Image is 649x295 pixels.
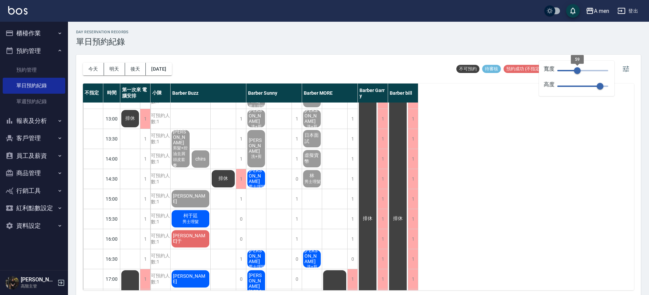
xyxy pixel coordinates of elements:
[303,248,321,264] span: [PERSON_NAME]
[408,209,418,229] div: 1
[308,173,316,179] span: 林
[247,264,266,270] span: 男士理髮
[103,84,120,103] div: 時間
[247,184,266,190] span: 男士理髮
[303,179,322,185] span: 男士理髮
[3,164,65,182] button: 商品管理
[347,109,357,129] div: 1
[8,6,28,15] img: Logo
[292,169,302,189] div: 0
[103,269,120,289] div: 17:00
[456,66,479,72] span: 不可預約
[378,209,388,229] div: 1
[250,154,263,160] span: 洗+剪
[347,169,357,189] div: 1
[236,189,246,209] div: 1
[3,129,65,147] button: 客戶管理
[408,269,418,289] div: 1
[21,276,55,283] h5: [PERSON_NAME]
[140,249,150,269] div: 1
[182,213,199,219] span: 柯于廷
[103,189,120,209] div: 15:00
[236,209,246,229] div: 0
[104,63,125,75] button: 明天
[83,63,104,75] button: 今天
[292,189,302,209] div: 1
[303,132,321,145] span: 日本面試
[103,209,120,229] div: 15:30
[3,24,65,42] button: 櫃檯作業
[103,249,120,269] div: 16:30
[151,149,170,169] div: 可預約人數:1
[408,109,418,129] div: 1
[347,149,357,169] div: 1
[120,84,151,103] div: 第一次來 電腦安排
[292,109,302,129] div: 1
[303,152,321,165] span: 虛擬貨幣
[378,189,388,209] div: 1
[347,249,357,269] div: 0
[378,249,388,269] div: 1
[575,57,580,62] span: 59
[140,209,150,229] div: 1
[408,189,418,209] div: 1
[236,269,246,289] div: 0
[378,129,388,149] div: 1
[172,129,190,145] span: [PERSON_NAME]
[482,66,501,72] span: 待審核
[388,84,418,103] div: Barber bill
[140,129,150,149] div: 1
[250,124,263,130] span: 洗+剪
[83,84,103,103] div: 不指定
[247,104,266,110] span: 男士理髮
[292,209,302,229] div: 1
[292,249,302,269] div: 0
[408,169,418,189] div: 1
[140,189,150,209] div: 1
[103,169,120,189] div: 14:30
[5,276,19,290] img: Person
[3,217,65,235] button: 資料設定
[247,137,265,154] span: [PERSON_NAME]
[3,78,65,93] a: 單日預約紀錄
[76,37,129,47] h3: 單日預約紀錄
[3,112,65,130] button: 報表及分析
[140,149,150,169] div: 1
[172,145,190,168] span: 剪髮+控油去屑頭皮套餐
[151,209,170,229] div: 可預約人數:1
[615,5,641,17] button: 登出
[292,269,302,289] div: 0
[358,84,388,103] div: Barber Garry
[172,233,209,244] span: [PERSON_NAME]于
[3,94,65,109] a: 單週預約紀錄
[347,209,357,229] div: 1
[236,229,246,249] div: 0
[408,229,418,249] div: 1
[151,189,170,209] div: 可預約人數:1
[194,156,207,162] span: chirs
[3,62,65,78] a: 預約管理
[247,248,265,264] span: [PERSON_NAME]
[3,42,65,60] button: 預約管理
[125,63,146,75] button: 後天
[305,264,319,270] span: 洗+剪
[544,66,555,76] span: 寬度
[236,149,246,169] div: 1
[171,84,246,103] div: Barber Buzz
[408,249,418,269] div: 1
[378,109,388,129] div: 1
[347,189,357,209] div: 1
[236,169,246,189] div: 1
[103,149,120,169] div: 14:00
[408,129,418,149] div: 1
[3,182,65,200] button: 行銷工具
[236,249,246,269] div: 1
[378,229,388,249] div: 1
[140,229,150,249] div: 1
[172,193,209,204] span: [PERSON_NAME]
[236,109,246,129] div: 1
[544,81,555,91] span: 高度
[583,4,612,18] button: A men
[347,269,357,289] div: 1
[124,115,136,122] span: 排休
